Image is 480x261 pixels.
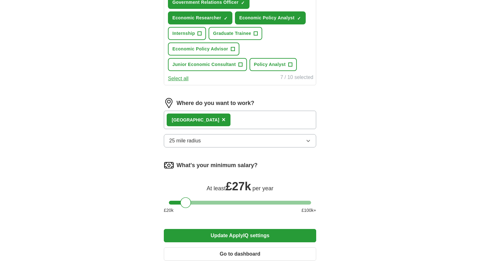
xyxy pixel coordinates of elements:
[172,117,219,123] div: [GEOGRAPHIC_DATA]
[177,161,257,170] label: What's your minimum salary?
[254,61,286,68] span: Policy Analyst
[224,16,228,21] span: ✓
[302,207,316,214] span: £ 100 k+
[213,30,251,37] span: Graduate Trainee
[172,15,221,21] span: Economic Researcher
[168,58,247,71] button: Junior Economic Consultant
[164,98,174,108] img: location.png
[172,30,195,37] span: Internship
[235,11,306,24] button: Economic Policy Analyst✓
[164,247,316,261] button: Go to dashboard
[222,116,226,123] span: ×
[226,180,251,193] span: £ 27k
[168,11,232,24] button: Economic Researcher✓
[172,61,236,68] span: Junior Economic Consultant
[177,99,254,108] label: Where do you want to work?
[250,58,297,71] button: Policy Analyst
[168,42,239,55] button: Economic Policy Advisor
[252,185,273,192] span: per year
[172,46,228,52] span: Economic Policy Advisor
[164,134,316,147] button: 25 mile radius
[222,115,226,125] button: ×
[164,160,174,170] img: salary.png
[297,16,301,21] span: ✓
[239,15,295,21] span: Economic Policy Analyst
[241,0,245,5] span: ✓
[164,229,316,242] button: Update ApplyIQ settings
[164,207,173,214] span: £ 20 k
[209,27,262,40] button: Graduate Trainee
[169,137,201,145] span: 25 mile radius
[168,75,189,82] button: Select all
[207,185,226,192] span: At least
[168,27,206,40] button: Internship
[280,74,313,82] div: 7 / 10 selected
